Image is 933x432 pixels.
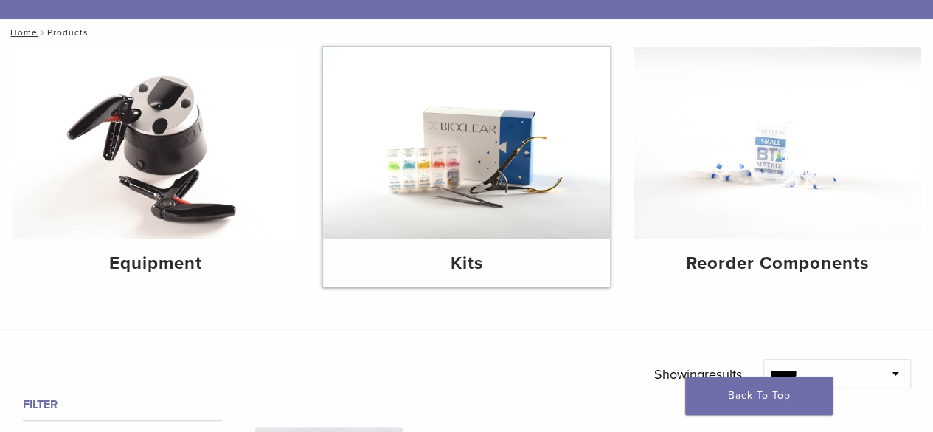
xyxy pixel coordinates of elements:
[24,250,288,277] h4: Equipment
[634,47,921,287] a: Reorder Components
[12,47,299,287] a: Equipment
[685,377,833,415] a: Back To Top
[6,27,38,38] a: Home
[23,396,222,414] h4: Filter
[38,29,47,36] span: /
[335,250,599,277] h4: Kits
[645,250,909,277] h4: Reorder Components
[323,47,611,239] img: Kits
[634,47,921,239] img: Reorder Components
[12,47,299,239] img: Equipment
[323,47,611,287] a: Kits
[653,359,741,390] p: Showing results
